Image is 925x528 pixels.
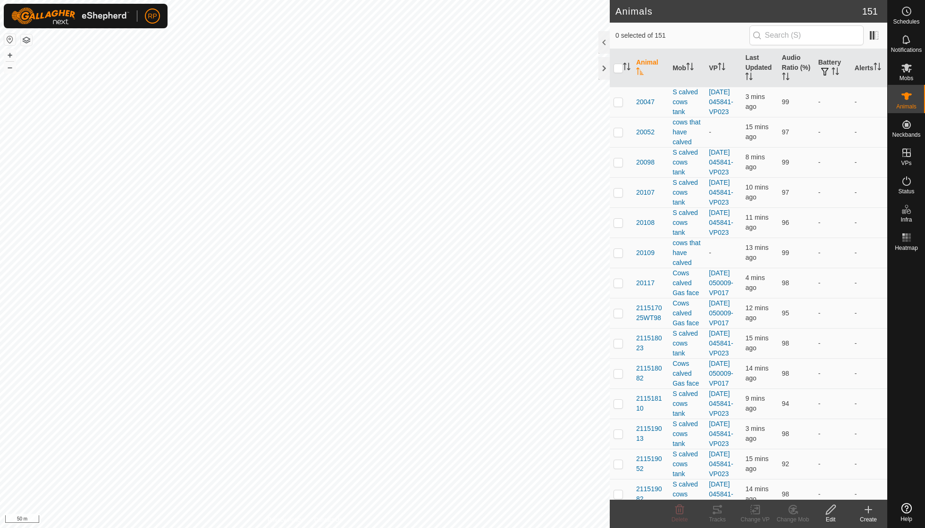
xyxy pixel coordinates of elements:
input: Search (S) [749,25,864,45]
span: 98 [782,490,790,498]
a: [DATE] 050009-VP017 [709,360,733,387]
td: - [851,449,887,479]
span: 12 Oct 2025 at 1:26 PM [745,304,768,322]
span: 12 Oct 2025 at 1:28 PM [745,183,768,201]
div: S calved cows tank [673,479,701,509]
td: - [851,298,887,328]
div: Tracks [698,515,736,524]
span: 151 [862,4,878,18]
td: - [851,328,887,358]
td: - [851,479,887,509]
td: - [815,419,851,449]
span: VPs [901,160,911,166]
span: Neckbands [892,132,920,138]
p-sorticon: Activate to sort [718,64,725,72]
span: 20107 [636,188,655,198]
td: - [851,117,887,147]
p-sorticon: Activate to sort [636,69,644,76]
span: 92 [782,460,790,468]
td: - [815,358,851,388]
td: - [815,449,851,479]
span: RP [148,11,157,21]
span: 97 [782,189,790,196]
td: - [851,268,887,298]
div: Cows calved Gas face [673,268,701,298]
span: 99 [782,158,790,166]
span: 12 Oct 2025 at 1:23 PM [745,123,768,140]
span: 12 Oct 2025 at 1:24 PM [745,364,768,382]
p-sorticon: Activate to sort [782,74,790,82]
button: – [4,62,16,73]
span: Animals [896,104,917,109]
span: 20108 [636,218,655,228]
div: S calved cows tank [673,148,701,177]
span: 12 Oct 2025 at 1:29 PM [745,395,765,412]
span: 98 [782,370,790,377]
span: 211519013 [636,424,665,444]
button: Map Layers [21,34,32,46]
span: 12 Oct 2025 at 1:35 PM [745,425,765,442]
td: - [815,87,851,117]
th: Last Updated [741,49,778,87]
img: Gallagher Logo [11,8,129,25]
span: Notifications [891,47,922,53]
span: 211519082 [636,484,665,504]
span: 0 selected of 151 [615,31,749,41]
button: Reset Map [4,34,16,45]
a: [DATE] 045841-VP023 [709,480,733,508]
div: S calved cows tank [673,419,701,449]
div: cows that have calved [673,238,701,268]
span: 20047 [636,97,655,107]
p-sorticon: Activate to sort [745,74,753,82]
span: 99 [782,98,790,106]
td: - [815,479,851,509]
div: Change Mob [774,515,812,524]
p-sorticon: Activate to sort [623,64,631,72]
td: - [815,328,851,358]
span: Status [898,189,914,194]
span: 211518110 [636,394,665,413]
a: Privacy Policy [268,516,303,524]
span: 98 [782,430,790,437]
span: 211518023 [636,333,665,353]
td: - [851,238,887,268]
span: 20098 [636,157,655,167]
span: 20109 [636,248,655,258]
a: Help [888,499,925,526]
span: 211517025WT98 [636,303,665,323]
span: 20052 [636,127,655,137]
div: S calved cows tank [673,87,701,117]
a: [DATE] 045841-VP023 [709,330,733,357]
td: - [851,388,887,419]
span: 98 [782,279,790,287]
div: Cows calved Gas face [673,359,701,388]
span: 12 Oct 2025 at 1:23 PM [745,334,768,352]
td: - [815,207,851,238]
th: Animal [632,49,669,87]
th: Mob [669,49,705,87]
span: 12 Oct 2025 at 1:34 PM [745,274,765,291]
div: S calved cows tank [673,449,701,479]
span: Schedules [893,19,919,25]
span: 96 [782,219,790,226]
td: - [851,147,887,177]
p-sorticon: Activate to sort [832,69,839,76]
app-display-virtual-paddock-transition: - [709,128,711,136]
div: S calved cows tank [673,178,701,207]
a: Contact Us [314,516,342,524]
td: - [815,238,851,268]
span: Mobs [900,75,913,81]
span: 211518082 [636,363,665,383]
span: 12 Oct 2025 at 1:23 PM [745,485,768,503]
a: [DATE] 045841-VP023 [709,88,733,115]
td: - [815,177,851,207]
span: 12 Oct 2025 at 1:35 PM [745,93,765,110]
span: 12 Oct 2025 at 1:22 PM [745,455,768,472]
td: - [815,388,851,419]
td: - [815,147,851,177]
td: - [815,268,851,298]
div: S calved cows tank [673,208,701,238]
td: - [851,87,887,117]
td: - [851,358,887,388]
span: 97 [782,128,790,136]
